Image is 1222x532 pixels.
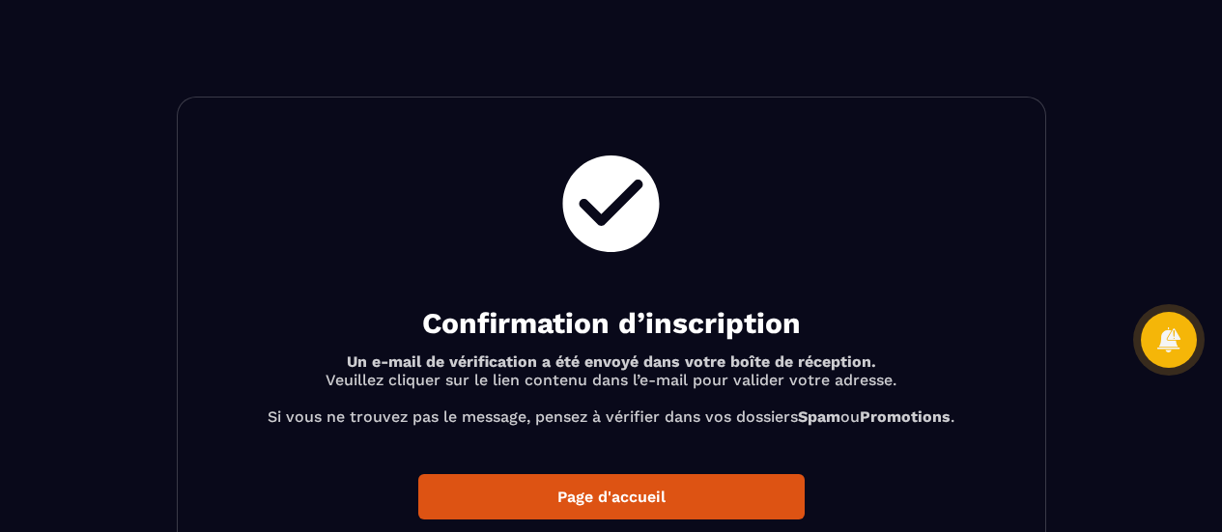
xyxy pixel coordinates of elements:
a: Page d'accueil [418,474,805,519]
img: check [553,146,669,262]
h2: Confirmation d’inscription [226,304,997,343]
b: Spam [798,407,840,426]
b: Promotions [860,407,951,426]
p: Veuillez cliquer sur le lien contenu dans l’e-mail pour valider votre adresse. Si vous ne trouvez... [226,352,997,426]
b: Un e-mail de vérification a été envoyé dans votre boîte de réception. [347,352,876,371]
